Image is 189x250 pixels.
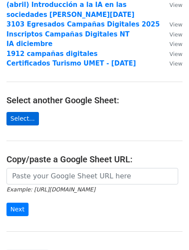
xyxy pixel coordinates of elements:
[170,21,183,28] small: View
[161,20,183,28] a: View
[161,59,183,67] a: View
[6,40,52,48] a: IA diciembre
[146,208,189,250] div: Widget de chat
[6,203,29,216] input: Next
[170,60,183,67] small: View
[6,95,183,105] h4: Select another Google Sheet:
[6,186,95,193] small: Example: [URL][DOMAIN_NAME]
[146,208,189,250] iframe: Chat Widget
[161,40,183,48] a: View
[6,168,178,184] input: Paste your Google Sheet URL here
[170,31,183,38] small: View
[6,30,130,38] a: Inscriptos Campañas Digitales NT
[6,154,183,164] h4: Copy/paste a Google Sheet URL:
[170,2,183,8] small: View
[6,20,160,28] a: 3103 Egresados Campañas Digitales 2025
[161,30,183,38] a: View
[161,50,183,58] a: View
[170,51,183,57] small: View
[6,1,135,19] a: (abril) Introducción a la IA en las sociedades [PERSON_NAME][DATE]
[6,59,136,67] a: Certificados Turismo UMET - [DATE]
[6,50,98,58] a: 1912 campañas digitales
[6,112,39,125] a: Select...
[161,1,183,9] a: View
[170,41,183,47] small: View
